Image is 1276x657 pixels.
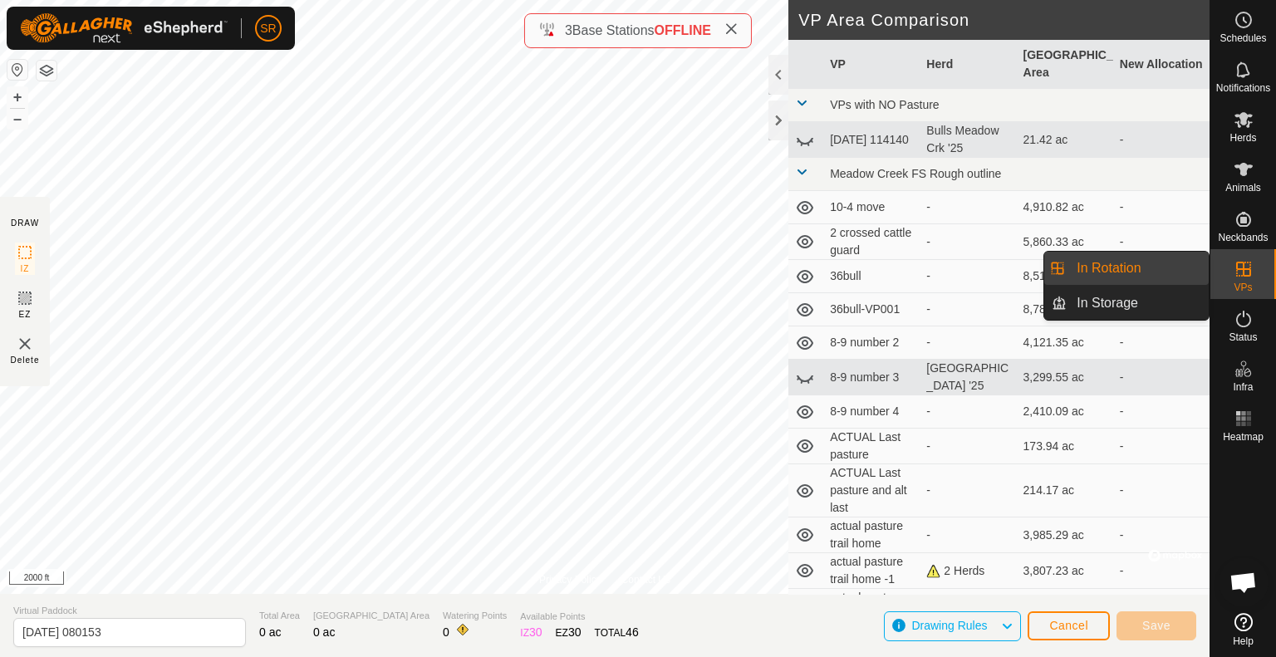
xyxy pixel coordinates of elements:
[926,438,1009,455] div: -
[1077,293,1138,313] span: In Storage
[1113,429,1210,464] td: -
[37,61,56,81] button: Map Layers
[1223,432,1264,442] span: Heatmap
[595,624,639,641] div: TOTAL
[1017,40,1113,89] th: [GEOGRAPHIC_DATA] Area
[1017,517,1113,553] td: 3,985.29 ac
[260,20,276,37] span: SR
[539,572,601,587] a: Privacy Policy
[1077,258,1141,278] span: In Rotation
[830,98,940,111] span: VPs with NO Pasture
[1067,252,1209,285] a: In Rotation
[7,60,27,80] button: Reset Map
[823,589,920,625] td: actual pasture trail home 0
[621,572,670,587] a: Contact Us
[1113,517,1210,553] td: -
[1017,260,1113,293] td: 8,517.3 ac
[1017,293,1113,326] td: 8,783.36 ac
[1113,191,1210,224] td: -
[926,527,1009,544] div: -
[823,326,920,360] td: 8-9 number 2
[1113,589,1210,625] td: -
[920,40,1016,89] th: Herd
[926,301,1009,318] div: -
[1113,40,1210,89] th: New Allocation
[1234,282,1252,292] span: VPs
[259,609,300,623] span: Total Area
[21,262,30,275] span: IZ
[1219,557,1269,607] div: Open chat
[1017,122,1113,158] td: 21.42 ac
[443,609,507,623] span: Watering Points
[1220,33,1266,43] span: Schedules
[7,87,27,107] button: +
[823,517,920,553] td: actual pasture trail home
[926,233,1009,251] div: -
[823,553,920,589] td: actual pasture trail home -1
[1229,133,1256,143] span: Herds
[568,625,582,639] span: 30
[1113,395,1210,429] td: -
[823,293,920,326] td: 36bull-VP001
[926,360,1009,395] div: [GEOGRAPHIC_DATA] '25
[823,224,920,260] td: 2 crossed cattle guard
[798,10,1210,30] h2: VP Area Comparison
[1017,395,1113,429] td: 2,410.09 ac
[1113,224,1210,260] td: -
[626,625,639,639] span: 46
[823,360,920,395] td: 8-9 number 3
[823,260,920,293] td: 36bull
[520,610,638,624] span: Available Points
[1028,611,1110,640] button: Cancel
[443,625,449,639] span: 0
[1067,287,1209,320] a: In Storage
[1017,553,1113,589] td: 3,807.23 ac
[823,122,920,158] td: [DATE] 114140
[823,191,920,224] td: 10-4 move
[19,308,32,321] span: EZ
[1017,224,1113,260] td: 5,860.33 ac
[556,624,582,641] div: EZ
[1216,83,1270,93] span: Notifications
[926,334,1009,351] div: -
[823,429,920,464] td: ACTUAL Last pasture
[830,167,1001,180] span: Meadow Creek FS Rough outline
[1225,183,1261,193] span: Animals
[926,482,1009,499] div: -
[13,604,246,618] span: Virtual Paddock
[926,122,1009,157] div: Bulls Meadow Crk '25
[7,109,27,129] button: –
[529,625,542,639] span: 30
[11,354,40,366] span: Delete
[313,609,429,623] span: [GEOGRAPHIC_DATA] Area
[1017,191,1113,224] td: 4,910.82 ac
[911,619,987,632] span: Drawing Rules
[1210,606,1276,653] a: Help
[1218,233,1268,243] span: Neckbands
[1017,326,1113,360] td: 4,121.35 ac
[1116,611,1196,640] button: Save
[1113,122,1210,158] td: -
[926,562,1009,580] div: 2 Herds
[1142,619,1170,632] span: Save
[1017,429,1113,464] td: 173.94 ac
[1233,636,1254,646] span: Help
[823,395,920,429] td: 8-9 number 4
[1113,360,1210,395] td: -
[565,23,572,37] span: 3
[926,267,1009,285] div: -
[11,217,39,229] div: DRAW
[20,13,228,43] img: Gallagher Logo
[1229,332,1257,342] span: Status
[1233,382,1253,392] span: Infra
[520,624,542,641] div: IZ
[1049,619,1088,632] span: Cancel
[823,40,920,89] th: VP
[1017,589,1113,625] td: 3,849.93 ac
[15,334,35,354] img: VP
[572,23,655,37] span: Base Stations
[926,403,1009,420] div: -
[823,464,920,517] td: ACTUAL Last pasture and alt last
[1113,326,1210,360] td: -
[1044,287,1209,320] li: In Storage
